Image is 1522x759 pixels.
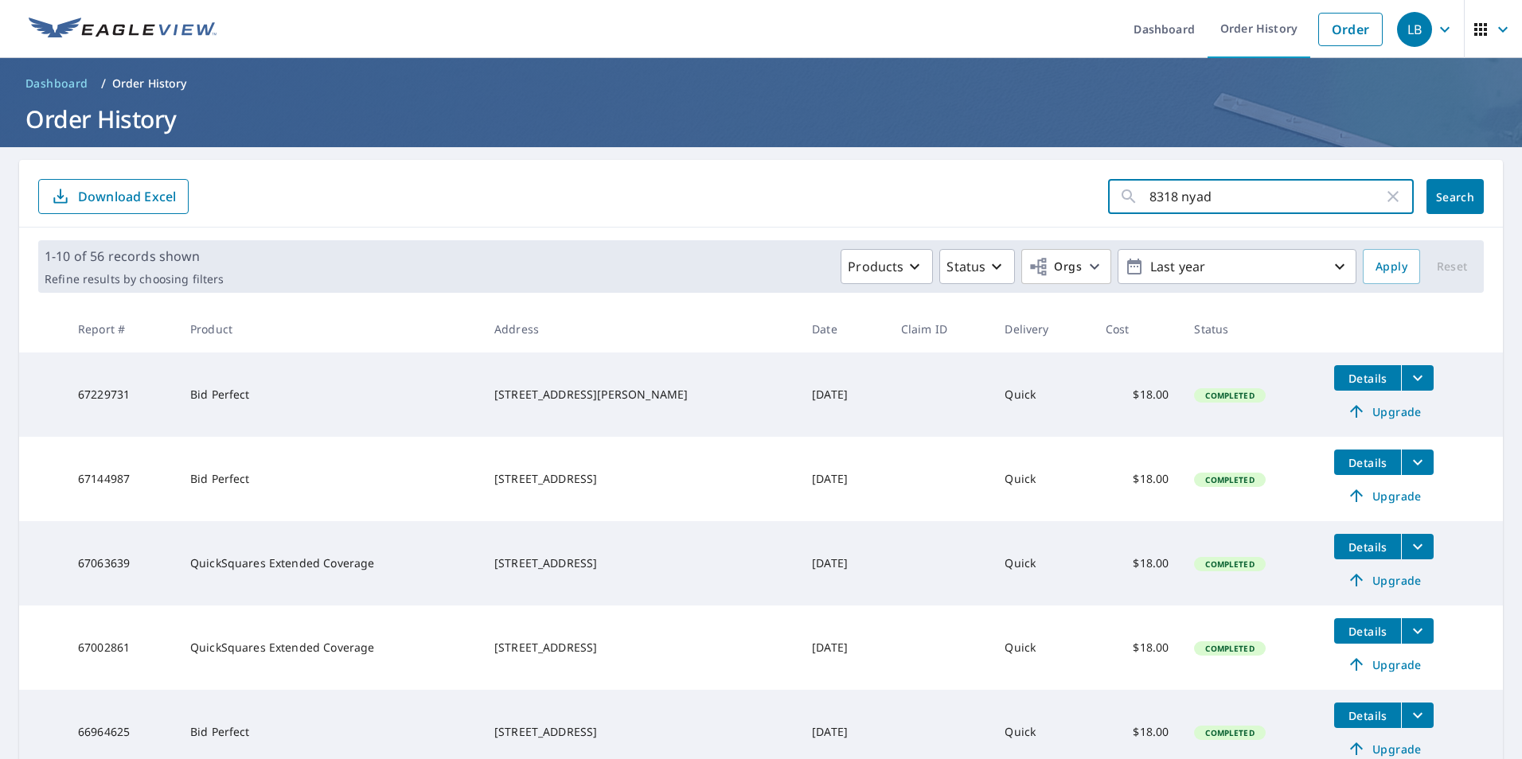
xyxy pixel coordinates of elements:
button: Orgs [1021,249,1111,284]
div: [STREET_ADDRESS] [494,471,786,487]
span: Upgrade [1344,655,1424,674]
button: filesDropdownBtn-67229731 [1401,365,1434,391]
td: [DATE] [799,521,888,605]
span: Upgrade [1344,739,1424,758]
p: Last year [1144,253,1330,281]
div: [STREET_ADDRESS] [494,724,786,740]
td: Quick [992,605,1092,690]
button: Apply [1363,249,1420,284]
div: [STREET_ADDRESS] [494,640,786,656]
p: Products [848,257,903,276]
a: Upgrade [1334,483,1434,508]
button: filesDropdownBtn-67144987 [1401,450,1434,475]
td: 67063639 [65,521,178,605]
td: Bid Perfect [178,352,482,437]
th: Cost [1093,306,1182,352]
span: Search [1439,189,1471,204]
th: Claim ID [888,306,993,352]
td: $18.00 [1093,437,1182,521]
th: Report # [65,306,178,352]
td: QuickSquares Extended Coverage [178,521,482,605]
th: Date [799,306,888,352]
span: Completed [1196,390,1263,401]
span: Completed [1196,559,1263,570]
td: [DATE] [799,605,888,690]
button: Products [841,249,933,284]
td: Quick [992,437,1092,521]
button: Search [1426,179,1484,214]
a: Order [1318,13,1383,46]
td: [DATE] [799,352,888,437]
td: $18.00 [1093,352,1182,437]
span: Details [1344,624,1391,639]
td: $18.00 [1093,521,1182,605]
a: Upgrade [1334,652,1434,677]
h1: Order History [19,103,1503,135]
button: Download Excel [38,179,189,214]
p: Download Excel [78,188,176,205]
p: 1-10 of 56 records shown [45,247,224,266]
td: QuickSquares Extended Coverage [178,605,482,690]
button: Last year [1118,249,1356,284]
button: detailsBtn-67063639 [1334,534,1401,559]
span: Details [1344,455,1391,470]
p: Status [946,257,985,276]
nav: breadcrumb [19,71,1503,96]
span: Orgs [1028,257,1082,277]
td: $18.00 [1093,605,1182,690]
td: Quick [992,521,1092,605]
button: detailsBtn-67144987 [1334,450,1401,475]
div: [STREET_ADDRESS][PERSON_NAME] [494,387,786,403]
th: Delivery [992,306,1092,352]
button: detailsBtn-67229731 [1334,365,1401,391]
p: Order History [112,76,187,91]
td: 67229731 [65,352,178,437]
button: detailsBtn-66964625 [1334,703,1401,728]
button: Status [939,249,1015,284]
span: Dashboard [25,76,88,91]
td: 67002861 [65,605,178,690]
td: Quick [992,352,1092,437]
a: Dashboard [19,71,95,96]
button: filesDropdownBtn-67002861 [1401,618,1434,644]
span: Apply [1376,257,1407,277]
button: filesDropdownBtn-67063639 [1401,534,1434,559]
th: Address [482,306,799,352]
td: Bid Perfect [178,437,482,521]
div: LB [1397,12,1432,47]
img: EV Logo [29,18,217,41]
span: Upgrade [1344,486,1424,505]
span: Details [1344,539,1391,555]
a: Upgrade [1334,399,1434,424]
p: Refine results by choosing filters [45,272,224,286]
th: Product [178,306,482,352]
button: filesDropdownBtn-66964625 [1401,703,1434,728]
span: Details [1344,371,1391,386]
td: 67144987 [65,437,178,521]
div: [STREET_ADDRESS] [494,555,786,571]
span: Completed [1196,727,1263,738]
span: Upgrade [1344,570,1424,590]
span: Completed [1196,643,1263,654]
button: detailsBtn-67002861 [1334,618,1401,644]
span: Upgrade [1344,402,1424,421]
span: Completed [1196,474,1263,485]
span: Details [1344,708,1391,723]
input: Address, Report #, Claim ID, etc. [1149,174,1383,219]
td: [DATE] [799,437,888,521]
th: Status [1181,306,1321,352]
a: Upgrade [1334,567,1434,593]
li: / [101,74,106,93]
